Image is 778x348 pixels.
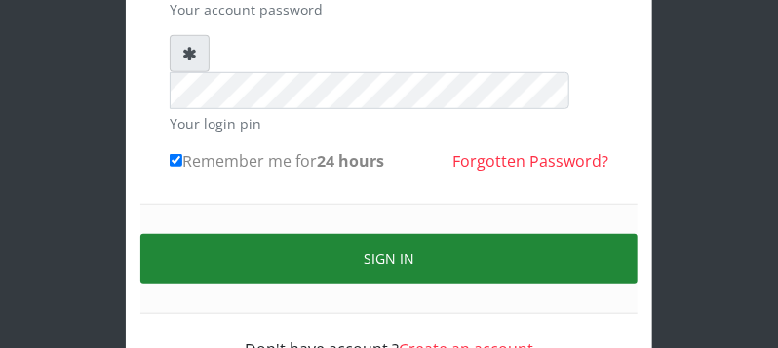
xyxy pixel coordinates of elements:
b: 24 hours [317,150,384,172]
a: Forgotten Password? [452,150,608,172]
small: Your login pin [170,113,608,134]
input: Remember me for24 hours [170,154,182,167]
label: Remember me for [170,149,384,173]
button: Sign in [140,234,638,284]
